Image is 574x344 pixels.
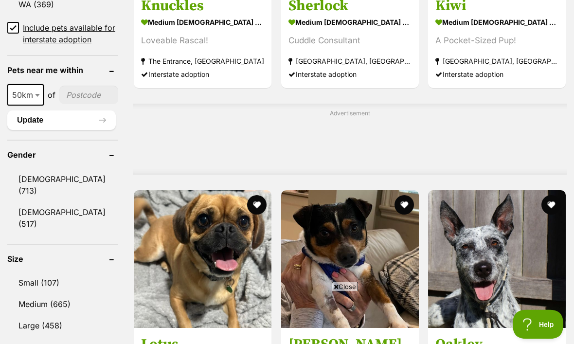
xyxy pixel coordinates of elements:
[141,55,264,68] strong: The Entrance, [GEOGRAPHIC_DATA]
[435,16,558,30] strong: medium [DEMOGRAPHIC_DATA] Dog
[7,316,118,336] a: Large (458)
[7,273,118,293] a: Small (107)
[7,151,118,160] header: Gender
[110,295,464,339] iframe: Advertisement
[7,169,118,201] a: [DEMOGRAPHIC_DATA] (713)
[141,16,264,30] strong: medium [DEMOGRAPHIC_DATA] Dog
[141,68,264,81] div: Interstate adoption
[23,22,118,46] span: Include pets available for interstate adoption
[288,35,412,48] div: Cuddle Consultant
[59,86,118,105] input: postcode
[435,55,558,68] strong: [GEOGRAPHIC_DATA], [GEOGRAPHIC_DATA]
[428,191,566,328] img: Oakley - Australian Cattle Dog
[7,202,118,235] a: [DEMOGRAPHIC_DATA] (517)
[7,294,118,315] a: Medium (665)
[541,196,561,215] button: favourite
[7,22,118,46] a: Include pets available for interstate adoption
[141,35,264,48] div: Loveable Rascal!
[288,16,412,30] strong: medium [DEMOGRAPHIC_DATA] Dog
[281,191,419,328] img: Charlie - Jack Russell Terrier x Fox Terrier Dog
[435,35,558,48] div: A Pocket-Sized Pup!
[7,85,44,106] span: 50km
[435,68,558,81] div: Interstate adoption
[133,104,567,176] div: Advertisement
[513,310,564,339] iframe: Help Scout Beacon - Open
[173,122,527,165] iframe: Advertisement
[7,66,118,75] header: Pets near me within
[8,89,43,102] span: 50km
[134,191,271,328] img: Lotus - Pug x Cavalier King Charles Spaniel Dog
[332,282,358,291] span: Close
[248,196,267,215] button: favourite
[288,68,412,81] div: Interstate adoption
[395,196,414,215] button: favourite
[7,111,116,130] button: Update
[7,255,118,264] header: Size
[288,55,412,68] strong: [GEOGRAPHIC_DATA], [GEOGRAPHIC_DATA]
[48,90,55,101] span: of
